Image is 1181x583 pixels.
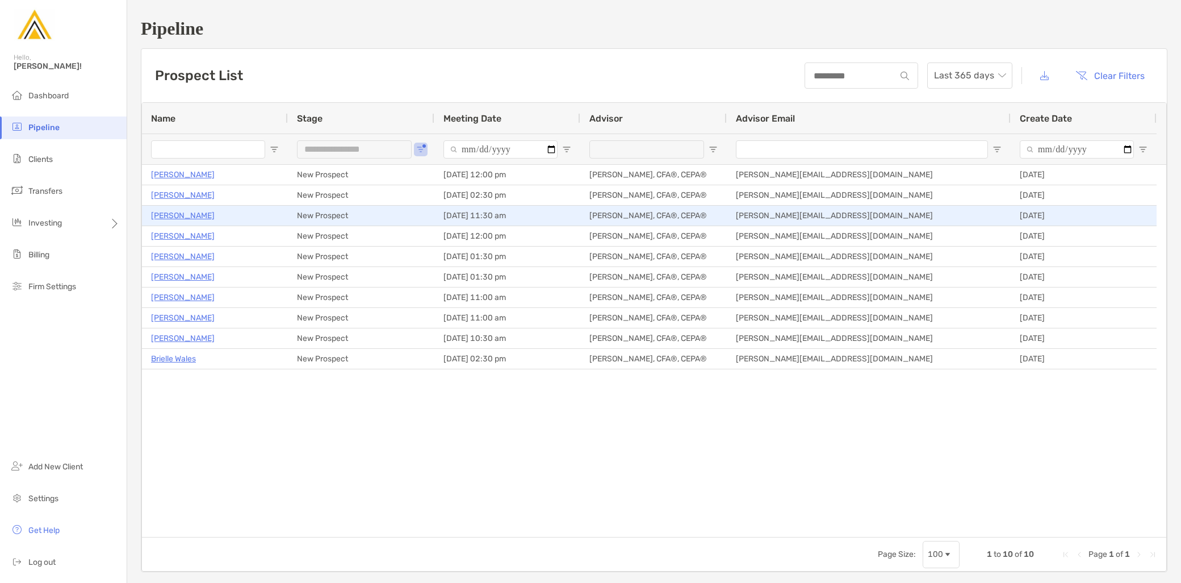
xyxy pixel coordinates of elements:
div: [DATE] [1011,247,1157,266]
p: [PERSON_NAME] [151,290,215,305]
div: [DATE] 12:00 pm [434,226,580,246]
div: New Prospect [288,185,434,205]
span: Last 365 days [934,63,1006,88]
a: Brielle Wales [151,352,196,366]
img: input icon [901,72,909,80]
span: Get Help [28,526,60,535]
div: [PERSON_NAME], CFA®, CEPA® [580,328,727,348]
div: [PERSON_NAME], CFA®, CEPA® [580,349,727,369]
div: [DATE] [1011,328,1157,348]
div: Last Page [1148,550,1157,559]
img: firm-settings icon [10,279,24,293]
div: [DATE] 11:00 am [434,288,580,307]
div: [PERSON_NAME][EMAIL_ADDRESS][DOMAIN_NAME] [727,328,1011,348]
button: Open Filter Menu [992,145,1002,154]
span: 10 [1024,549,1034,559]
div: New Prospect [288,328,434,348]
img: investing icon [10,215,24,229]
span: 1 [1125,549,1130,559]
a: [PERSON_NAME] [151,168,215,182]
div: 100 [928,549,943,559]
div: Next Page [1134,550,1144,559]
div: [PERSON_NAME], CFA®, CEPA® [580,288,727,307]
img: get-help icon [10,523,24,536]
span: Investing [28,218,62,228]
div: First Page [1061,550,1070,559]
div: [DATE] 02:30 pm [434,185,580,205]
span: Settings [28,494,58,503]
a: [PERSON_NAME] [151,209,215,223]
button: Open Filter Menu [709,145,718,154]
div: Page Size [923,541,960,568]
img: logout icon [10,555,24,568]
span: Page [1088,549,1107,559]
span: Add New Client [28,462,83,472]
span: of [1015,549,1022,559]
div: [DATE] [1011,288,1157,307]
span: 10 [1003,549,1013,559]
span: Meeting Date [443,113,501,124]
span: [PERSON_NAME]! [14,61,120,71]
span: Dashboard [28,91,69,101]
img: pipeline icon [10,120,24,134]
span: Firm Settings [28,282,76,291]
span: Pipeline [28,123,60,132]
div: [DATE] [1011,308,1157,328]
button: Open Filter Menu [1138,145,1148,154]
h1: Pipeline [141,18,1167,39]
span: to [994,549,1001,559]
div: [PERSON_NAME][EMAIL_ADDRESS][DOMAIN_NAME] [727,308,1011,328]
div: [PERSON_NAME][EMAIL_ADDRESS][DOMAIN_NAME] [727,349,1011,369]
div: New Prospect [288,226,434,246]
h3: Prospect List [155,68,243,84]
span: 1 [1109,549,1114,559]
div: [PERSON_NAME][EMAIL_ADDRESS][DOMAIN_NAME] [727,165,1011,185]
div: [DATE] [1011,226,1157,246]
div: [PERSON_NAME][EMAIL_ADDRESS][DOMAIN_NAME] [727,206,1011,226]
img: billing icon [10,247,24,261]
span: Name [151,113,175,124]
div: [PERSON_NAME], CFA®, CEPA® [580,267,727,287]
div: Previous Page [1075,550,1084,559]
input: Advisor Email Filter Input [736,140,988,159]
div: New Prospect [288,288,434,307]
a: [PERSON_NAME] [151,188,215,202]
div: [PERSON_NAME], CFA®, CEPA® [580,165,727,185]
div: [DATE] 11:30 am [434,206,580,226]
img: Zoe Logo [14,5,55,45]
div: New Prospect [288,206,434,226]
img: dashboard icon [10,88,24,102]
span: 1 [987,549,992,559]
a: [PERSON_NAME] [151,229,215,243]
span: Create Date [1020,113,1072,124]
button: Clear Filters [1067,63,1153,88]
div: [PERSON_NAME], CFA®, CEPA® [580,308,727,328]
img: settings icon [10,491,24,505]
p: [PERSON_NAME] [151,249,215,264]
span: Transfers [28,186,62,196]
img: add_new_client icon [10,459,24,473]
div: [PERSON_NAME], CFA®, CEPA® [580,247,727,266]
button: Open Filter Menu [562,145,571,154]
input: Create Date Filter Input [1020,140,1134,159]
p: [PERSON_NAME] [151,311,215,325]
span: Advisor [589,113,623,124]
div: [PERSON_NAME][EMAIL_ADDRESS][DOMAIN_NAME] [727,185,1011,205]
div: [PERSON_NAME][EMAIL_ADDRESS][DOMAIN_NAME] [727,226,1011,246]
div: New Prospect [288,308,434,328]
div: New Prospect [288,247,434,266]
input: Name Filter Input [151,140,265,159]
span: Billing [28,250,49,260]
button: Open Filter Menu [416,145,425,154]
div: New Prospect [288,165,434,185]
button: Open Filter Menu [270,145,279,154]
div: [DATE] 10:30 am [434,328,580,348]
div: [PERSON_NAME], CFA®, CEPA® [580,206,727,226]
img: transfers icon [10,184,24,197]
a: [PERSON_NAME] [151,331,215,345]
div: [DATE] 11:00 am [434,308,580,328]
